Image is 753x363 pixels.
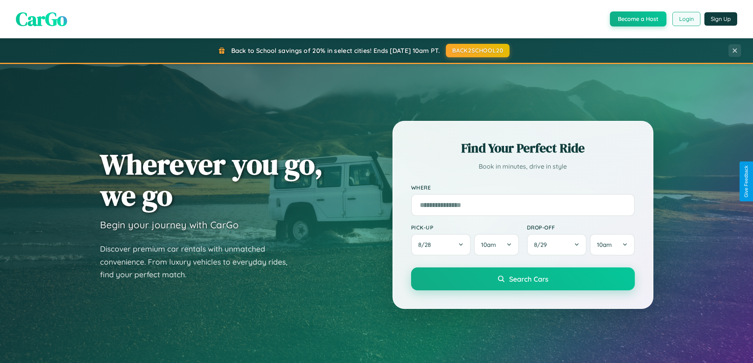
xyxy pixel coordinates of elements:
span: Search Cars [509,275,548,283]
button: Sign Up [704,12,737,26]
span: 10am [481,241,496,248]
button: Become a Host [610,11,666,26]
button: BACK2SCHOOL20 [446,44,510,57]
button: Login [672,12,700,26]
p: Discover premium car rentals with unmatched convenience. From luxury vehicles to everyday rides, ... [100,243,298,281]
button: 10am [474,234,519,256]
h3: Begin your journey with CarGo [100,219,239,231]
h1: Wherever you go, we go [100,149,323,211]
button: Search Cars [411,267,635,290]
span: 8 / 28 [418,241,435,248]
span: CarGo [16,6,67,32]
label: Drop-off [527,224,635,231]
button: 10am [590,234,634,256]
button: 8/29 [527,234,587,256]
label: Pick-up [411,224,519,231]
span: Back to School savings of 20% in select cities! Ends [DATE] 10am PT. [231,47,440,55]
div: Give Feedback [744,166,749,197]
p: Book in minutes, drive in style [411,161,635,172]
label: Where [411,184,635,191]
span: 10am [597,241,612,248]
h2: Find Your Perfect Ride [411,139,635,157]
button: 8/28 [411,234,471,256]
span: 8 / 29 [534,241,551,248]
